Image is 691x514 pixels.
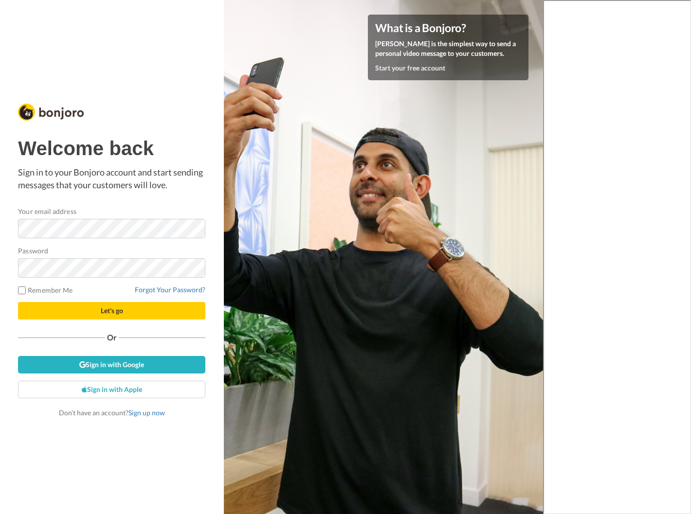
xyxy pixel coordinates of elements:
[135,285,205,294] a: Forgot Your Password?
[59,408,165,417] span: Don’t have an account?
[18,302,205,319] button: Let's go
[18,166,205,191] p: Sign in to your Bonjoro account and start sending messages that your customers will love.
[18,138,205,159] h1: Welcome back
[18,356,205,373] a: Sign in with Google
[375,39,521,58] p: [PERSON_NAME] is the simplest way to send a personal video message to your customers.
[101,306,123,315] span: Let's go
[18,206,76,216] label: Your email address
[105,334,119,341] span: Or
[375,22,521,34] h4: What is a Bonjoro?
[18,246,48,256] label: Password
[18,285,73,295] label: Remember Me
[375,64,445,72] a: Start your free account
[18,286,26,294] input: Remember Me
[128,408,165,417] a: Sign up now
[18,381,205,398] a: Sign in with Apple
